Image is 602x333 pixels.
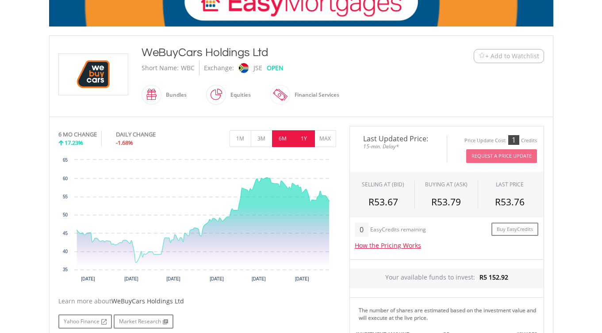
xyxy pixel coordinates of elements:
[116,130,185,139] div: DAILY CHANGE
[357,142,440,151] span: 15-min. Delay*
[142,45,419,61] div: WeBuyCars Holdings Ltd
[350,269,544,288] div: Your available funds to invest:
[290,84,339,106] div: Financial Services
[293,130,315,147] button: 1Y
[491,223,538,236] a: Buy EasyCredits
[116,139,133,147] span: -1.68%
[370,227,426,234] div: EasyCredits remaining
[252,276,266,281] text: [DATE]
[362,181,404,188] div: SELLING AT (BID)
[474,49,544,63] button: Watchlist + Add to Watchlist
[58,314,112,329] a: Yahoo Finance
[142,61,179,76] div: Short Name:
[368,196,398,208] span: R53.67
[65,139,83,147] span: 17.23%
[496,181,524,188] div: LAST PRICE
[357,135,440,142] span: Last Updated Price:
[272,130,294,147] button: 6M
[464,137,506,144] div: Price Update Cost:
[62,176,68,181] text: 60
[58,155,336,288] svg: Interactive chart
[58,297,336,306] div: Learn more about
[62,267,68,272] text: 35
[161,84,187,106] div: Bundles
[267,61,284,76] div: OPEN
[60,54,127,95] img: EQU.ZA.WBC.png
[230,130,251,147] button: 1M
[62,194,68,199] text: 55
[251,130,272,147] button: 3M
[81,276,95,281] text: [DATE]
[508,135,519,145] div: 1
[521,137,537,144] div: Credits
[226,84,251,106] div: Equities
[485,52,539,61] span: + Add to Watchlist
[124,276,138,281] text: [DATE]
[58,155,336,288] div: Chart. Highcharts interactive chart.
[359,307,540,322] div: The number of shares are estimated based on the investment value and will execute at the live price.
[58,130,97,139] div: 6 MO CHANGE
[62,158,68,163] text: 65
[479,53,485,59] img: Watchlist
[466,149,537,163] button: Request A Price Update
[62,212,68,217] text: 50
[111,297,184,305] span: WeBuyCars Holdings Ltd
[62,249,68,254] text: 40
[62,231,68,236] text: 45
[204,61,234,76] div: Exchange:
[355,241,421,250] a: How the Pricing Works
[166,276,180,281] text: [DATE]
[295,276,309,281] text: [DATE]
[238,63,248,73] img: jse.png
[479,273,508,281] span: R5 152.92
[495,196,525,208] span: R53.76
[425,181,468,188] span: BUYING AT (ASK)
[431,196,461,208] span: R53.79
[253,61,262,76] div: JSE
[181,61,195,76] div: WBC
[355,223,368,237] div: 0
[114,314,173,329] a: Market Research
[314,130,336,147] button: MAX
[210,276,224,281] text: [DATE]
